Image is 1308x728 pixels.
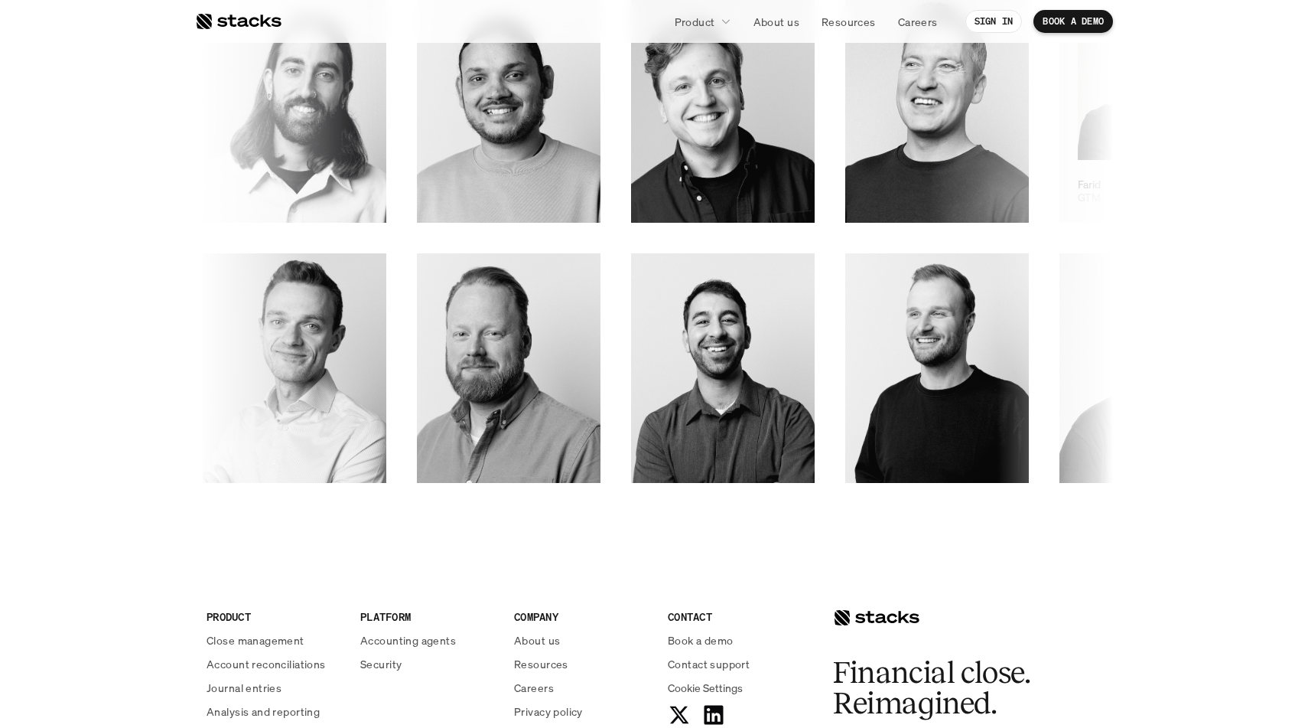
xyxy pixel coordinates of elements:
[207,680,342,696] a: Journal entries
[514,609,649,625] p: COMPANY
[753,14,799,30] p: About us
[207,656,326,672] p: Account reconciliations
[514,632,560,648] p: About us
[514,704,583,720] p: Privacy policy
[1033,10,1113,33] a: BOOK A DEMO
[930,191,953,204] p: GTM
[207,704,320,720] p: Analysis and reporting
[360,609,496,625] p: PLATFORM
[668,680,743,696] button: Cookie Trigger
[207,632,342,648] a: Close management
[744,8,809,35] a: About us
[207,680,281,696] p: Journal entries
[889,8,947,35] a: Careers
[974,16,1014,27] p: SIGN IN
[898,14,938,30] p: Careers
[514,656,568,672] p: Resources
[514,632,649,648] a: About us
[668,632,803,648] a: Book a demo
[668,680,743,696] span: Cookie Settings
[207,609,342,625] p: PRODUCT
[514,704,649,720] a: Privacy policy
[822,14,876,30] p: Resources
[965,10,1023,33] a: SIGN IN
[668,656,803,672] a: Contact support
[514,680,554,696] p: Careers
[514,680,649,696] a: Careers
[833,658,1062,719] h2: Financial close. Reimagined.
[360,656,402,672] p: Security
[514,656,649,672] a: Resources
[360,632,456,648] p: Accounting agents
[668,656,750,672] p: Contact support
[668,632,734,648] p: Book a demo
[360,656,496,672] a: Security
[668,609,803,625] p: CONTACT
[812,8,885,35] a: Resources
[1043,16,1104,27] p: BOOK A DEMO
[675,14,715,30] p: Product
[207,656,342,672] a: Account reconciliations
[930,178,953,191] p: Farid
[207,704,342,720] a: Analysis and reporting
[360,632,496,648] a: Accounting agents
[207,632,304,648] p: Close management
